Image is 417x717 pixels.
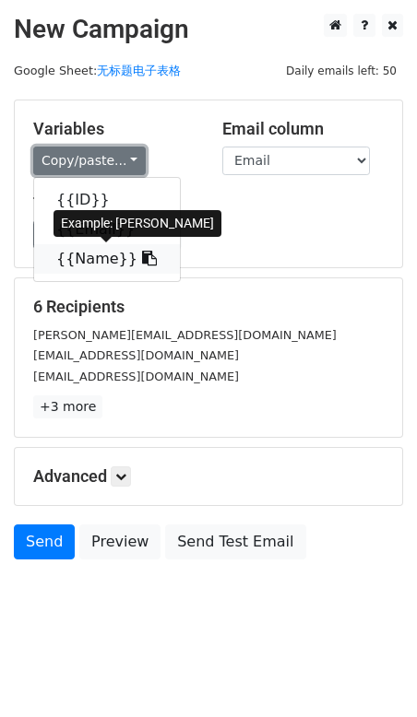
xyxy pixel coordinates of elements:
h5: Variables [33,119,195,139]
a: Preview [79,524,161,559]
small: [EMAIL_ADDRESS][DOMAIN_NAME] [33,348,239,362]
span: Daily emails left: 50 [280,61,403,81]
a: {{ID}} [34,185,180,215]
a: 无标题电子表格 [97,64,181,77]
h5: 6 Recipients [33,297,384,317]
small: [EMAIL_ADDRESS][DOMAIN_NAME] [33,370,239,383]
a: {{Email}} [34,215,180,244]
small: [PERSON_NAME][EMAIL_ADDRESS][DOMAIN_NAME] [33,328,337,342]
div: 聊天小组件 [325,629,417,717]
a: {{Name}} [34,244,180,274]
a: Send Test Email [165,524,305,559]
h5: Email column [222,119,384,139]
a: Copy/paste... [33,147,146,175]
a: +3 more [33,395,102,418]
h2: New Campaign [14,14,403,45]
h5: Advanced [33,466,384,487]
small: Google Sheet: [14,64,181,77]
div: Example: [PERSON_NAME] [54,210,221,237]
a: Daily emails left: 50 [280,64,403,77]
iframe: Chat Widget [325,629,417,717]
a: Send [14,524,75,559]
